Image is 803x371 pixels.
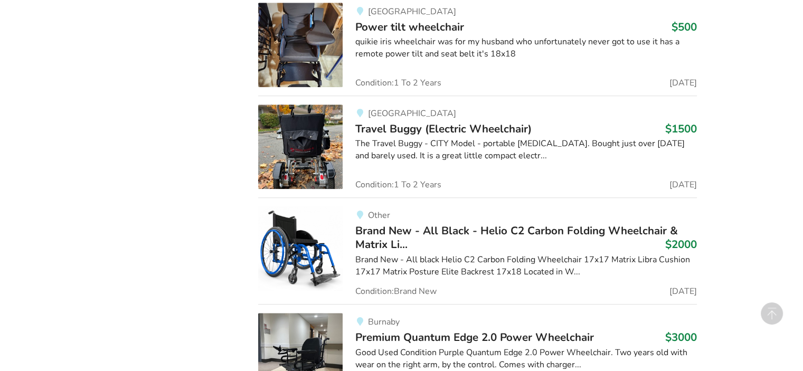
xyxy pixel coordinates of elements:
[355,121,532,136] span: Travel Buggy (Electric Wheelchair)
[665,122,697,136] h3: $1500
[669,180,697,189] span: [DATE]
[258,197,697,305] a: mobility-brand new - all black - helio c2 carbon folding wheelchair & matrix libra cushion & matr...
[355,330,594,345] span: Premium Quantum Edge 2.0 Power Wheelchair
[355,20,464,34] span: Power tilt wheelchair
[355,79,441,87] span: Condition: 1 To 2 Years
[665,330,697,344] h3: $3000
[367,108,456,119] span: [GEOGRAPHIC_DATA]
[367,6,456,17] span: [GEOGRAPHIC_DATA]
[355,347,697,371] div: Good Used Condition Purple Quantum Edge 2.0 Power Wheelchair. Two years old with wear on the righ...
[669,287,697,296] span: [DATE]
[669,79,697,87] span: [DATE]
[258,3,343,87] img: mobility-power tilt wheelchair
[672,20,697,34] h3: $500
[258,96,697,197] a: mobility-travel buggy (electric wheelchair)[GEOGRAPHIC_DATA]Travel Buggy (Electric Wheelchair)$15...
[355,36,697,60] div: quikie iris wheelchair was for my husband who unfortunately never got to use it has a remote powe...
[355,180,441,189] span: Condition: 1 To 2 Years
[355,138,697,162] div: The Travel Buggy - CITY Model - portable [MEDICAL_DATA]. Bought just over [DATE] and barely used....
[258,206,343,291] img: mobility-brand new - all black - helio c2 carbon folding wheelchair & matrix libra cushion & matr...
[355,287,437,296] span: Condition: Brand New
[367,210,390,221] span: Other
[367,316,399,328] span: Burnaby
[355,223,678,252] span: Brand New - All Black - Helio C2 Carbon Folding Wheelchair & Matrix Li...
[258,104,343,189] img: mobility-travel buggy (electric wheelchair)
[665,237,697,251] h3: $2000
[355,254,697,278] div: Brand New - All black Helio C2 Carbon Folding Wheelchair 17x17 Matrix Libra Cushion 17x17 Matrix ...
